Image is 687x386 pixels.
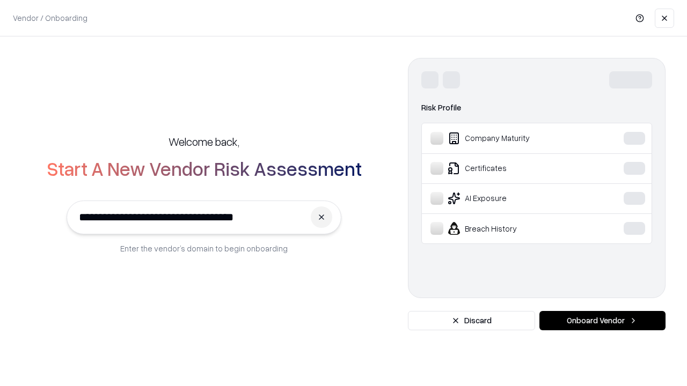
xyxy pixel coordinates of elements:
button: Onboard Vendor [539,311,666,330]
div: AI Exposure [430,192,591,205]
p: Enter the vendor’s domain to begin onboarding [120,243,288,254]
h5: Welcome back, [169,134,239,149]
p: Vendor / Onboarding [13,12,87,24]
button: Discard [408,311,535,330]
div: Risk Profile [421,101,652,114]
h2: Start A New Vendor Risk Assessment [47,158,362,179]
div: Company Maturity [430,132,591,145]
div: Certificates [430,162,591,175]
div: Breach History [430,222,591,235]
